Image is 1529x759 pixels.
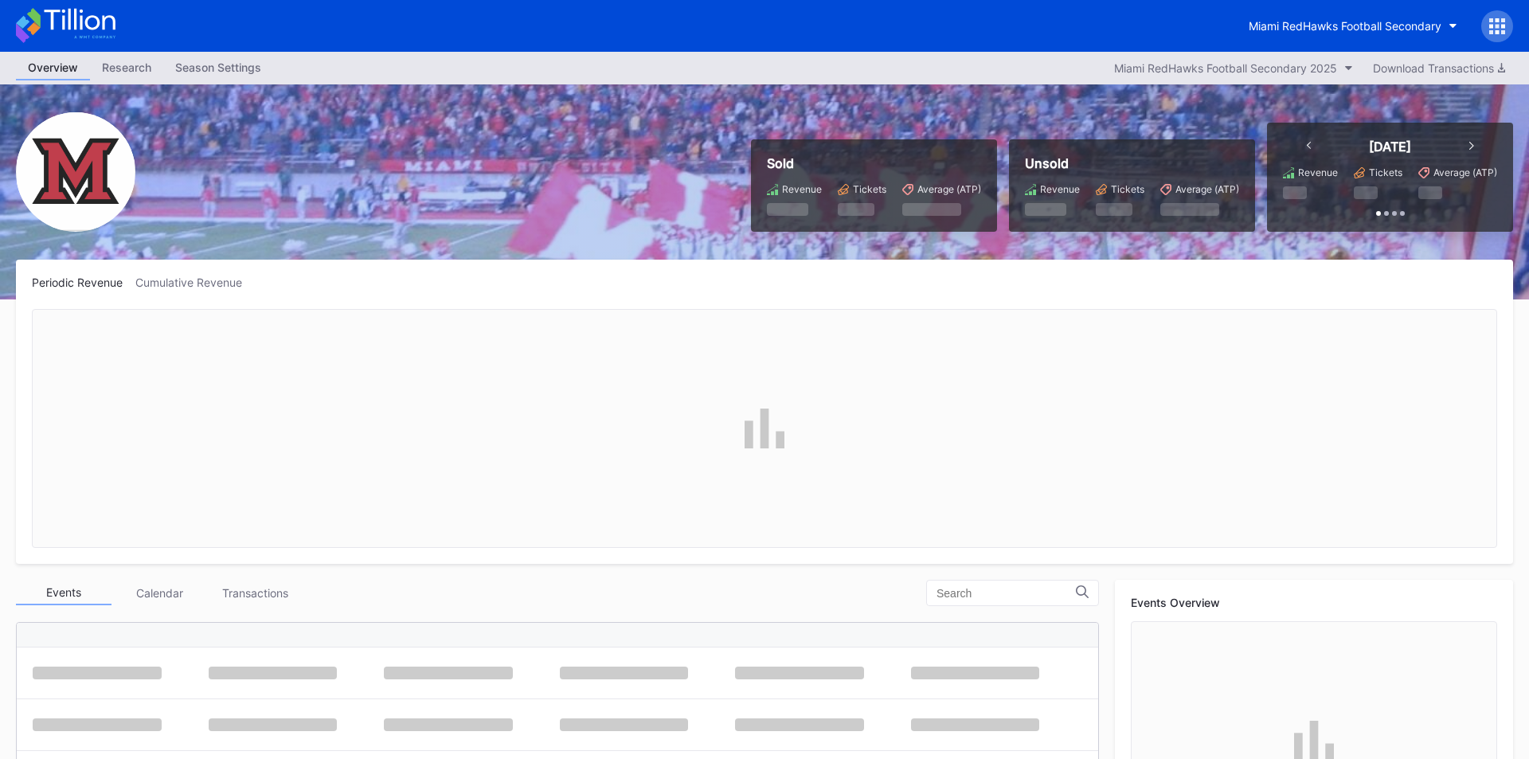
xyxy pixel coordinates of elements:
div: Revenue [782,183,822,195]
button: Download Transactions [1365,57,1513,79]
div: Events [16,581,111,605]
div: Season Settings [163,56,273,79]
div: Download Transactions [1373,61,1505,75]
div: Sold [767,155,981,171]
div: Average (ATP) [1175,183,1239,195]
a: Research [90,56,163,80]
a: Season Settings [163,56,273,80]
div: Unsold [1025,155,1239,171]
div: Periodic Revenue [32,276,135,289]
div: Tickets [1369,166,1402,178]
div: Tickets [1111,183,1144,195]
a: Overview [16,56,90,80]
div: Transactions [207,581,303,605]
div: [DATE] [1369,139,1411,155]
div: Revenue [1040,183,1080,195]
div: Research [90,56,163,79]
input: Search [937,587,1076,600]
button: Miami RedHawks Football Secondary 2025 [1106,57,1361,79]
button: Miami RedHawks Football Secondary [1237,11,1469,41]
div: Tickets [853,183,886,195]
div: Calendar [111,581,207,605]
div: Miami RedHawks Football Secondary 2025 [1114,61,1337,75]
div: Cumulative Revenue [135,276,255,289]
div: Average (ATP) [917,183,981,195]
div: Events Overview [1131,596,1497,609]
div: Revenue [1298,166,1338,178]
div: Average (ATP) [1433,166,1497,178]
div: Miami RedHawks Football Secondary [1249,19,1441,33]
img: Miami_RedHawks_Football_Secondary.png [16,112,135,232]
